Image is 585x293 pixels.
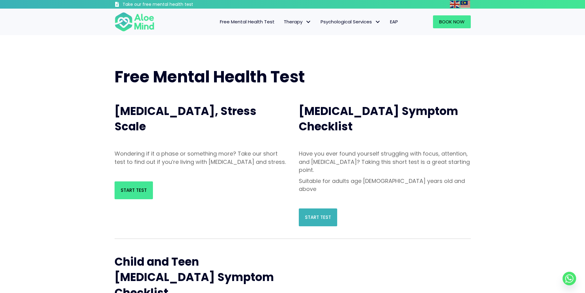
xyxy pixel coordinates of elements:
span: [MEDICAL_DATA], Stress Scale [115,103,256,134]
a: Start Test [115,181,153,199]
p: Have you ever found yourself struggling with focus, attention, and [MEDICAL_DATA]? Taking this sh... [299,150,471,174]
span: Therapy [284,18,311,25]
span: Book Now [439,18,465,25]
a: Book Now [433,15,471,28]
span: EAP [390,18,398,25]
h3: Take our free mental health test [123,2,226,8]
span: Free Mental Health Test [220,18,275,25]
a: English [450,1,460,8]
a: TherapyTherapy: submenu [279,15,316,28]
a: EAP [385,15,403,28]
img: ms [460,1,470,8]
a: Start Test [299,208,337,226]
span: Start Test [305,214,331,220]
a: Psychological ServicesPsychological Services: submenu [316,15,385,28]
a: Malay [460,1,471,8]
p: Wondering if it a phase or something more? Take our short test to find out if you’re living with ... [115,150,287,166]
img: Aloe mind Logo [115,12,154,32]
span: Psychological Services: submenu [373,18,382,26]
nav: Menu [162,15,403,28]
span: Free Mental Health Test [115,65,305,88]
a: Free Mental Health Test [215,15,279,28]
a: Whatsapp [563,272,576,285]
a: Take our free mental health test [115,2,226,9]
img: en [450,1,460,8]
span: [MEDICAL_DATA] Symptom Checklist [299,103,458,134]
p: Suitable for adults age [DEMOGRAPHIC_DATA] years old and above [299,177,471,193]
span: Therapy: submenu [304,18,313,26]
span: Start Test [121,187,147,193]
span: Psychological Services [321,18,381,25]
